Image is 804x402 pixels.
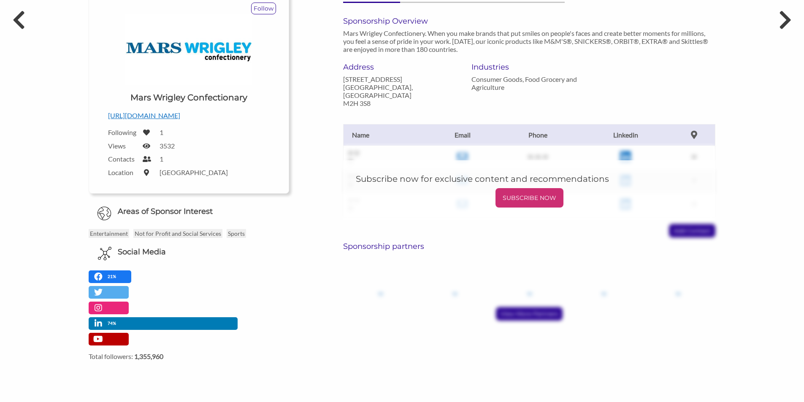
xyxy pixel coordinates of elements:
p: Consumer Goods, Food Grocery and Agriculture [471,75,587,91]
p: SUBSCRIBE NOW [499,192,560,204]
label: Views [108,142,138,150]
h6: Sponsorship partners [343,242,715,251]
label: [GEOGRAPHIC_DATA] [160,168,228,176]
p: Mars Wrigley Confectionery. When you make brands that put smiles on people's faces and create bet... [343,29,715,53]
img: Globe Icon [97,206,111,221]
img: Logo [125,14,252,86]
a: SUBSCRIBE NOW [356,188,703,208]
p: Not for Profit and Social Services [133,229,222,238]
h6: Industries [471,62,587,72]
p: M2H 3S8 [343,99,459,107]
h6: Areas of Sponsor Interest [82,206,295,217]
label: 1 [160,155,163,163]
label: Location [108,168,138,176]
p: [URL][DOMAIN_NAME] [108,110,270,121]
h6: Social Media [118,247,166,257]
p: Sports [227,229,246,238]
label: 1 [160,128,163,136]
label: 3532 [160,142,175,150]
h6: Sponsorship Overview [343,16,715,26]
p: Follow [252,3,276,14]
p: Entertainment [89,229,129,238]
p: [GEOGRAPHIC_DATA], [GEOGRAPHIC_DATA] [343,83,459,99]
h6: Address [343,62,459,72]
strong: 1,355,960 [134,352,163,360]
label: Total followers: [89,352,289,360]
label: Following [108,128,138,136]
h5: Subscribe now for exclusive content and recommendations [356,173,703,185]
th: Email [428,124,497,146]
h1: Mars Wrigley Confectionary [130,92,247,103]
label: Contacts [108,155,138,163]
p: 74% [108,319,118,327]
img: Social Media Icon [98,247,111,260]
th: Name [343,124,428,146]
th: Phone [497,124,579,146]
p: [STREET_ADDRESS] [343,75,459,83]
th: Linkedin [578,124,673,146]
p: 21% [108,272,118,281]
